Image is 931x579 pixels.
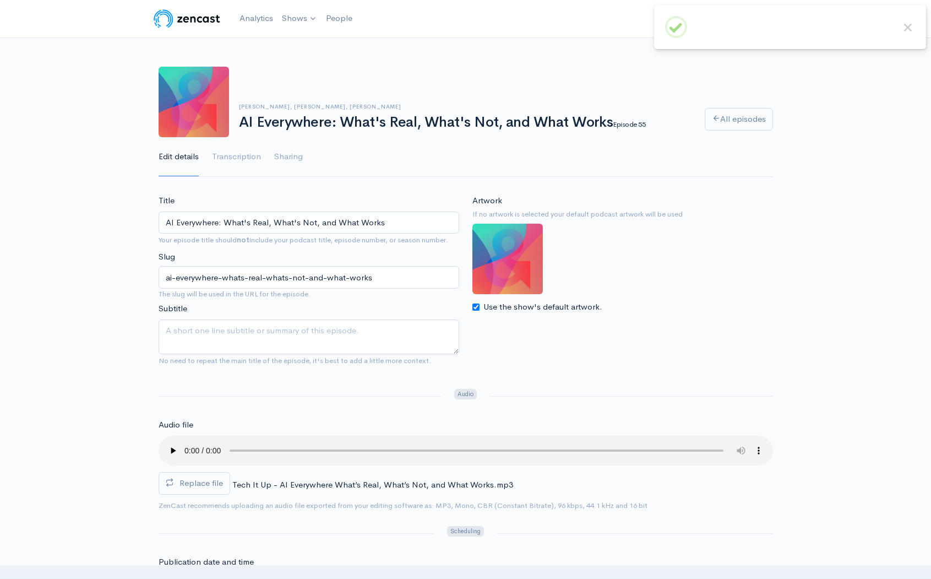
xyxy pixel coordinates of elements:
a: People [322,7,357,30]
strong: not [237,235,249,245]
a: Transcription [212,137,261,177]
label: Publication date and time [159,556,254,569]
span: Tech It Up - AI Everywhere What’s Real, What’s Not, and What Works.mp3 [232,479,513,490]
label: Artwork [472,194,502,207]
span: Scheduling [447,526,483,537]
a: All episodes [705,108,773,131]
label: Subtitle [159,302,187,315]
input: What is the episode's title? [159,212,459,234]
button: Close this dialog [901,20,915,35]
label: Slug [159,251,175,263]
span: Replace file [179,478,223,488]
h1: AI Everywhere: What's Real, What's Not, and What Works [239,115,692,131]
label: Audio file [159,419,193,431]
a: Sharing [274,137,303,177]
small: No need to repeat the main title of the episode, it's best to add a little more context. [159,356,431,365]
small: Your episode title should include your podcast title, episode number, or season number. [159,235,448,245]
label: Title [159,194,175,207]
small: Episode 55 [613,120,645,129]
h6: [PERSON_NAME], [PERSON_NAME], [PERSON_NAME] [239,104,692,110]
small: ZenCast recommends uploading an audio file exported from your editing software as: MP3, Mono, CBR... [159,501,647,510]
a: Shows [277,7,322,31]
input: title-of-episode [159,266,459,289]
a: Analytics [235,7,277,30]
small: The slug will be used in the URL for the episode. [159,289,459,300]
label: Use the show's default artwork. [483,301,602,313]
span: Audio [454,389,477,399]
small: If no artwork is selected your default podcast artwork will be used [472,209,773,220]
a: Edit details [159,137,199,177]
img: ZenCast Logo [152,8,222,30]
